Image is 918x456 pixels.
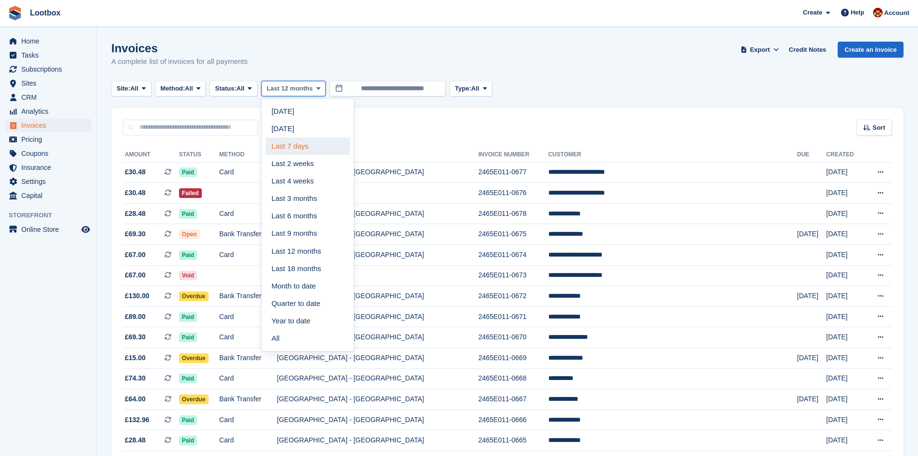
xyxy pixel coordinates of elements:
[219,162,277,183] td: Card
[797,224,826,245] td: [DATE]
[803,8,822,17] span: Create
[471,84,480,93] span: All
[478,203,548,224] td: 2465E011-0678
[826,430,864,451] td: [DATE]
[826,183,864,204] td: [DATE]
[5,105,91,118] a: menu
[266,155,350,172] a: Last 2 weeks
[826,348,864,369] td: [DATE]
[277,410,478,430] td: [GEOGRAPHIC_DATA] - [GEOGRAPHIC_DATA]
[826,389,864,410] td: [DATE]
[478,265,548,286] td: 2465E011-0673
[277,348,478,369] td: [GEOGRAPHIC_DATA] - [GEOGRAPHIC_DATA]
[125,312,146,322] span: £89.00
[478,147,548,163] th: Invoice Number
[237,84,245,93] span: All
[5,147,91,160] a: menu
[266,260,350,277] a: Last 18 months
[125,373,146,383] span: £74.30
[9,211,96,220] span: Storefront
[219,224,277,245] td: Bank Transfer
[179,395,209,404] span: Overdue
[179,291,209,301] span: Overdue
[450,81,492,97] button: Type: All
[478,306,548,327] td: 2465E011-0671
[548,147,797,163] th: Customer
[179,250,197,260] span: Paid
[179,229,200,239] span: Open
[826,203,864,224] td: [DATE]
[21,105,79,118] span: Analytics
[826,286,864,307] td: [DATE]
[826,327,864,348] td: [DATE]
[267,84,313,93] span: Last 12 months
[21,147,79,160] span: Coupons
[155,81,206,97] button: Method: All
[266,330,350,347] a: All
[797,286,826,307] td: [DATE]
[478,389,548,410] td: 2465E011-0667
[215,84,236,93] span: Status:
[261,81,326,97] button: Last 12 months
[8,6,22,20] img: stora-icon-8386f47178a22dfd0bd8f6a31ec36ba5ce8667c1dd55bd0f319d3a0aa187defe.svg
[125,209,146,219] span: £28.48
[219,306,277,327] td: Card
[277,203,478,224] td: [GEOGRAPHIC_DATA] - [GEOGRAPHIC_DATA]
[179,415,197,425] span: Paid
[266,137,350,155] a: Last 7 days
[826,410,864,430] td: [DATE]
[179,333,197,342] span: Paid
[179,374,197,383] span: Paid
[750,45,770,55] span: Export
[826,162,864,183] td: [DATE]
[219,430,277,451] td: Card
[21,34,79,48] span: Home
[826,265,864,286] td: [DATE]
[266,312,350,330] a: Year to date
[797,389,826,410] td: [DATE]
[125,250,146,260] span: £67.00
[5,175,91,188] a: menu
[277,368,478,389] td: [GEOGRAPHIC_DATA] - [GEOGRAPHIC_DATA]
[179,147,219,163] th: Status
[826,306,864,327] td: [DATE]
[266,190,350,207] a: Last 3 months
[219,389,277,410] td: Bank Transfer
[277,147,478,163] th: Site
[123,147,179,163] th: Amount
[797,348,826,369] td: [DATE]
[219,203,277,224] td: Card
[117,84,130,93] span: Site:
[179,188,202,198] span: Failed
[478,245,548,266] td: 2465E011-0674
[826,368,864,389] td: [DATE]
[125,188,146,198] span: £30.48
[277,224,478,245] td: [GEOGRAPHIC_DATA] - [GEOGRAPHIC_DATA]
[738,42,781,58] button: Export
[5,34,91,48] a: menu
[478,286,548,307] td: 2465E011-0672
[179,353,209,363] span: Overdue
[125,229,146,239] span: £69.30
[21,189,79,202] span: Capital
[277,162,478,183] td: [GEOGRAPHIC_DATA] - [GEOGRAPHIC_DATA]
[5,161,91,174] a: menu
[478,183,548,204] td: 2465E011-0676
[826,224,864,245] td: [DATE]
[219,147,277,163] th: Method
[5,76,91,90] a: menu
[161,84,185,93] span: Method:
[266,295,350,312] a: Quarter to date
[277,430,478,451] td: [GEOGRAPHIC_DATA] - [GEOGRAPHIC_DATA]
[111,81,151,97] button: Site: All
[5,189,91,202] a: menu
[266,277,350,295] a: Month to date
[21,76,79,90] span: Sites
[111,42,248,55] h1: Invoices
[266,120,350,137] a: [DATE]
[826,147,864,163] th: Created
[210,81,257,97] button: Status: All
[455,84,471,93] span: Type:
[21,48,79,62] span: Tasks
[179,436,197,445] span: Paid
